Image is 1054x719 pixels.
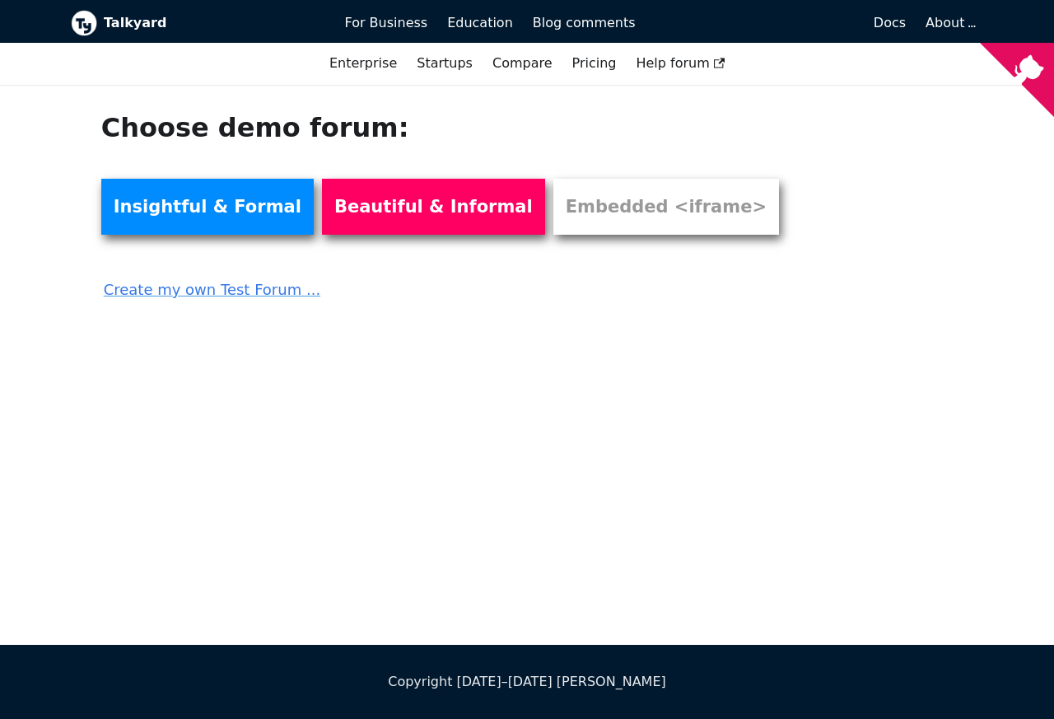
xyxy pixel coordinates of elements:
a: Insightful & Formal [101,179,314,235]
h1: Choose demo forum: [101,111,777,144]
span: For Business [345,15,428,30]
a: Talkyard logoTalkyard [71,10,322,36]
a: Compare [492,55,553,71]
a: Pricing [562,49,627,77]
a: Docs [646,9,916,37]
a: About [926,15,973,30]
a: For Business [335,9,438,37]
a: Help forum [626,49,735,77]
a: Embedded <iframe> [553,179,779,235]
a: Startups [407,49,483,77]
a: Create my own Test Forum ... [101,266,777,302]
a: Enterprise [319,49,407,77]
span: Education [447,15,513,30]
span: Help forum [636,55,725,71]
div: Copyright [DATE]–[DATE] [PERSON_NAME] [71,671,983,693]
a: Education [437,9,523,37]
a: Beautiful & Informal [322,179,545,235]
a: Blog comments [523,9,646,37]
span: Blog comments [533,15,636,30]
img: Talkyard logo [71,10,97,36]
b: Talkyard [104,12,322,34]
span: Docs [874,15,906,30]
